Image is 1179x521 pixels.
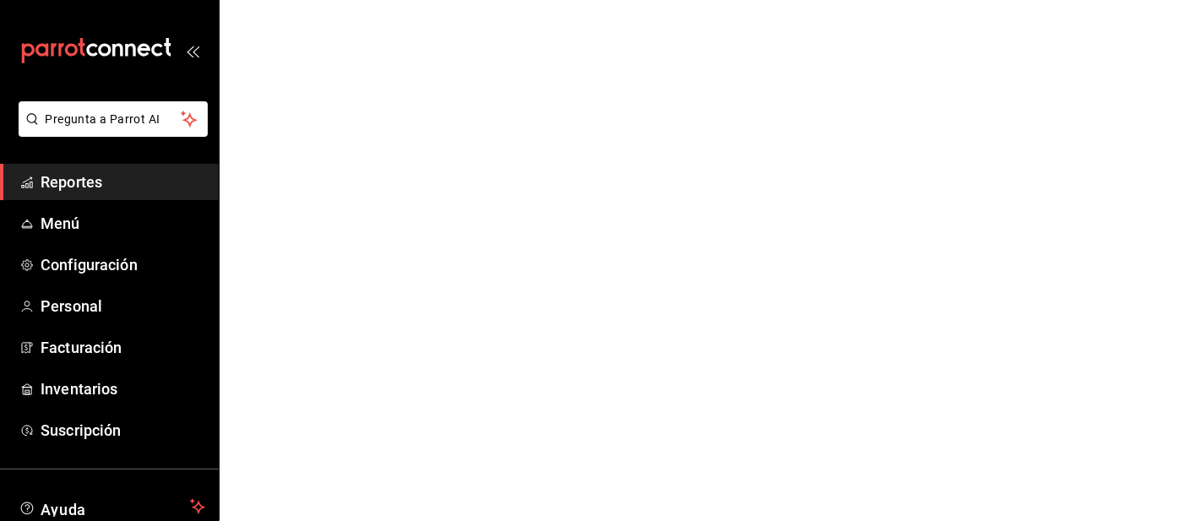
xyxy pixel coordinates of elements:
[41,377,205,400] span: Inventarios
[41,497,183,517] span: Ayuda
[41,336,205,359] span: Facturación
[12,122,208,140] a: Pregunta a Parrot AI
[41,253,205,276] span: Configuración
[19,101,208,137] button: Pregunta a Parrot AI
[46,111,182,128] span: Pregunta a Parrot AI
[186,44,199,57] button: open_drawer_menu
[41,212,205,235] span: Menú
[41,419,205,442] span: Suscripción
[41,171,205,193] span: Reportes
[41,295,205,317] span: Personal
